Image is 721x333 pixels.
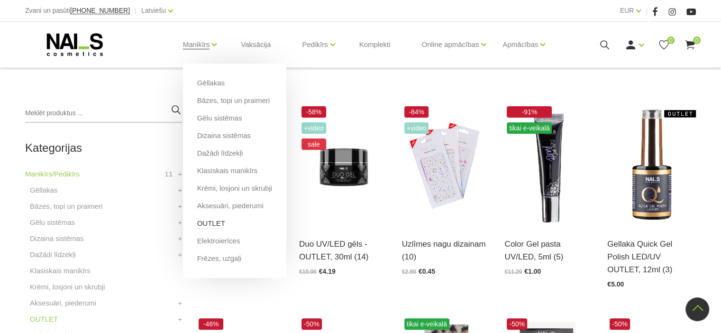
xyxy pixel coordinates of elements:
span: +Video [404,122,429,134]
a: OUTLET [197,218,225,229]
span: 0 [667,37,675,44]
a: Online apmācības [421,26,479,64]
input: Meklēt produktus ... [25,104,182,123]
span: tikai e-veikalā [507,122,552,134]
span: €2.90 [402,268,416,275]
a: Frēzes, uzgaļi [197,253,241,264]
span: €1.00 [524,268,541,275]
a: Duo UV/LED gēls - OUTLET, 30ml (14) [299,238,388,263]
span: €5.00 [607,280,624,288]
a: Manikīrs/Pedikīrs [25,168,80,180]
a: [PHONE_NUMBER] [70,7,130,14]
span: tikai e-veikalā [404,318,449,330]
a: Pedikīrs [302,26,328,64]
a: Gēllakas [30,185,57,196]
a: + [178,185,183,196]
div: Zvani un pasūti [25,5,130,17]
a: Klasiskais manikīrs [197,166,258,176]
span: -46% [199,318,223,330]
a: Bāzes, topi un praimeri [197,95,270,106]
span: -58% [301,106,326,118]
span: sale [301,139,326,150]
a: Color Gel pasta UV/LED, 5ml (5) [504,238,593,263]
a: Gellaka Quick Gel Polish LED/UV OUTLET, 12ml (3) [607,238,696,277]
a: Krēmi, losjoni un skrubji [197,183,272,194]
img: Daudzfunkcionāla pigmentēta dizaina pasta, ar kuras palīdzību iespējams zīmēt “one stroke” un “žo... [504,104,593,226]
a: Bāzes, topi un praimeri [30,201,102,212]
a: Manikīrs [183,26,210,64]
a: + [178,217,183,228]
span: 0 [693,37,701,44]
span: -50% [507,318,527,330]
span: -91% [507,106,552,118]
img: Profesionālās dizaina uzlīmes nagiem... [402,104,491,226]
a: + [178,314,183,325]
a: Apmācības [502,26,538,64]
a: Klasiskais manikīrs [30,265,91,277]
span: +Video [301,122,326,134]
a: Uzlīmes nagu dizainam (10) [402,238,491,263]
a: 0 [658,39,670,51]
a: OUTLET [30,314,58,325]
span: €11.20 [504,268,522,275]
span: €0.45 [419,268,435,275]
a: Dažādi līdzekļi [30,249,76,260]
a: Dizaina sistēmas [197,130,251,141]
a: + [178,249,183,260]
img: Ātri, ērti un vienkārši!Intensīvi pigmentēta gellaka, kas perfekti klājas arī vienā slānī, tādā v... [607,104,696,226]
a: Gēlu sistēmas [197,113,242,123]
a: Gēllakas [197,78,225,88]
a: Krēmi, losjoni un skrubji [30,281,105,293]
span: €4.19 [319,268,336,275]
h2: Kategorijas [25,142,182,154]
a: EUR [620,5,634,16]
a: Vaksācija [233,22,278,67]
a: + [178,168,183,180]
span: | [646,5,648,17]
span: -50% [301,318,322,330]
a: Aksesuāri, piederumi [30,297,96,309]
a: + [178,297,183,309]
a: 0 [684,39,696,51]
span: -84% [404,106,429,118]
a: + [178,201,183,212]
span: 11 [165,168,173,180]
a: Elektroierīces [197,236,240,246]
span: -50% [610,318,630,330]
a: Komplekti [352,22,398,67]
span: | [135,5,137,17]
a: Gēlu sistēmas [30,217,75,228]
a: + [178,233,183,244]
a: Dažādi līdzekļi [197,148,243,158]
a: Dizaina sistēmas [30,233,83,244]
a: Latviešu [141,5,166,16]
span: €10.00 [299,268,317,275]
img: Polim. laiks:DUO GEL Nr. 101, 008, 000, 006, 002, 003, 014, 011, 012, 001, 009, 007, 005, 013, 00... [299,104,388,226]
a: Aksesuāri, piederumi [197,201,264,211]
